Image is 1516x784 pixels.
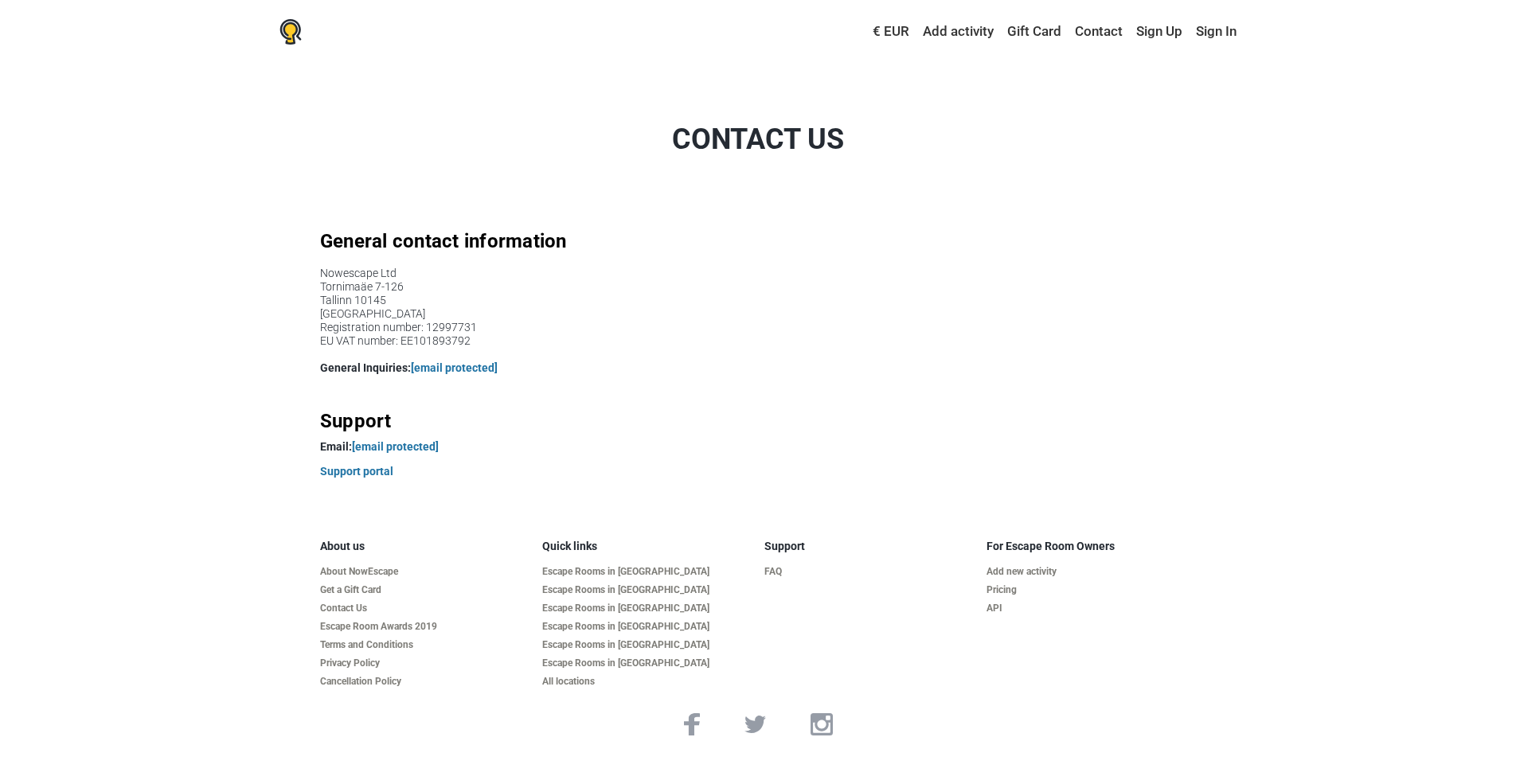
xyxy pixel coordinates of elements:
[352,440,439,453] a: [email protected]
[320,465,393,478] a: Support portal
[542,657,752,669] a: Escape Rooms in [GEOGRAPHIC_DATA]
[320,280,1196,294] li: Tornimaäe 7-126
[542,566,752,578] a: Escape Rooms in [GEOGRAPHIC_DATA]
[320,584,529,596] a: Get a Gift Card
[320,119,1196,160] h1: Contact us
[320,228,1196,255] h2: General contact information
[987,540,1196,553] h5: For Escape Room Owners
[411,361,498,374] a: [email protected]
[764,540,974,553] h5: Support
[320,639,529,651] a: Terms and Conditions
[919,18,998,46] a: Add activity
[542,540,752,553] h5: Quick links
[320,540,529,553] h5: About us
[764,566,974,578] a: FAQ
[1132,18,1186,46] a: Sign Up
[987,603,1196,614] a: API
[542,676,752,688] a: All locations
[1192,18,1237,46] a: Sign In
[320,408,1196,435] h2: Support
[542,639,752,651] a: Escape Rooms in [GEOGRAPHIC_DATA]
[542,603,752,614] a: Escape Rooms in [GEOGRAPHIC_DATA]
[320,676,529,688] a: Cancellation Policy
[320,566,529,578] a: About NowEscape
[320,294,1196,307] li: Tallinn 10145
[320,657,529,669] a: Privacy Policy
[542,584,752,596] a: Escape Rooms in [GEOGRAPHIC_DATA]
[542,621,752,633] a: Escape Rooms in [GEOGRAPHIC_DATA]
[320,307,1196,321] li: [GEOGRAPHIC_DATA]
[320,334,1196,348] li: EU VAT number: EE101893792
[320,603,529,614] a: Contact Us
[869,18,913,46] a: € EUR
[1003,18,1065,46] a: Gift Card
[320,267,1196,280] li: Nowescape Ltd
[320,621,529,633] a: Escape Room Awards 2019
[320,439,1196,455] p: Email:
[987,584,1196,596] a: Pricing
[987,566,1196,578] a: Add new activity
[320,360,1196,376] p: General Inquiries:
[279,19,302,45] img: Nowescape logo
[320,321,1196,334] li: Registration number: 12997731
[1071,18,1127,46] a: Contact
